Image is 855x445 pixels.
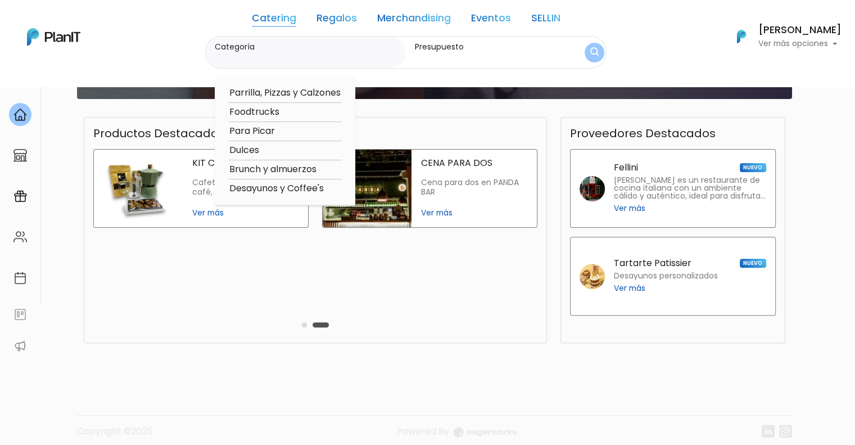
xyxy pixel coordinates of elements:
a: Regalos [316,14,357,27]
a: Eventos [471,14,511,27]
option: Desayunos y Coffee's [228,182,342,196]
img: calendar-87d922413cdce8b2cf7b7f5f62616a5cf9e4887200fb71536465627b3292af00.svg [13,271,27,285]
h6: [PERSON_NAME] [758,25,842,35]
img: people-662611757002400ad9ed0e3c099ab2801c6687ba6c219adb57efc949bc21e19d.svg [13,230,27,244]
div: Carousel Pagination [299,318,332,331]
span: Ver más [192,207,299,219]
option: Para Picar [228,124,342,138]
span: Ver más [614,282,645,294]
p: Cena para dos en PANDA BAR [421,178,528,197]
span: translation missing: es.layouts.footer.powered_by [397,425,449,438]
p: Cafetera personalizada, café, chocolate y taza [192,178,299,197]
img: campaigns-02234683943229c281be62815700db0a1741e53638e28bf9629b52c665b00959.svg [13,190,27,203]
span: NUEVO [740,259,766,268]
img: PlanIt Logo [27,28,80,46]
p: CENA PARA DOS [421,159,528,168]
img: PlanIt Logo [729,24,754,49]
div: ¿Necesitás ayuda? [58,11,162,33]
a: Catering [252,14,296,27]
p: Fellini [614,163,638,172]
span: Ver más [614,203,645,214]
span: NUEVO [740,163,766,172]
a: Fellini NUEVO [PERSON_NAME] es un restaurante de cocina italiana con un ambiente cálido y auténti... [570,149,776,228]
img: feedback-78b5a0c8f98aac82b08bfc38622c3050aee476f2c9584af64705fc4e61158814.svg [13,308,27,321]
img: fellini [580,176,605,201]
img: instagram-7ba2a2629254302ec2a9470e65da5de918c9f3c9a63008f8abed3140a32961bf.svg [779,425,792,438]
option: Parrilla, Pizzas y Calzones [228,86,342,100]
img: linkedin-cc7d2dbb1a16aff8e18f147ffe980d30ddd5d9e01409788280e63c91fc390ff4.svg [762,425,775,438]
p: Desayunos personalizados [614,272,718,280]
img: kit café [94,150,183,227]
p: [PERSON_NAME] es un restaurante de cocina italiana con un ambiente cálido y auténtico, ideal para... [614,177,766,200]
label: Presupuesto [415,41,562,53]
option: Foodtrucks [228,105,342,119]
p: Ver más opciones [758,40,842,48]
span: Ver más [421,207,528,219]
button: Carousel Page 1 [302,322,307,327]
img: logo_eagerworks-044938b0bf012b96b195e05891a56339191180c2d98ce7df62ca656130a436fa.svg [454,427,517,438]
a: SELLIN [531,14,560,27]
p: KIT CAFÉ [192,159,299,168]
a: cena para dos CENA PARA DOS Cena para dos en PANDA BAR Ver más [322,149,537,228]
p: Tartarte Patissier [614,259,691,268]
img: partners-52edf745621dab592f3b2c58e3bca9d71375a7ef29c3b500c9f145b62cc070d4.svg [13,339,27,353]
img: tartarte patissier [580,264,605,289]
img: search_button-432b6d5273f82d61273b3651a40e1bd1b912527efae98b1b7a1b2c0702e16a8d.svg [590,47,599,58]
img: home-e721727adea9d79c4d83392d1f703f7f8bce08238fde08b1acbfd93340b81755.svg [13,108,27,122]
img: cena para dos [323,150,412,227]
button: Carousel Page 2 (Current Slide) [313,322,329,327]
button: PlanIt Logo [PERSON_NAME] Ver más opciones [722,22,842,51]
option: Brunch y almuerzos [228,163,342,177]
a: Tartarte Patissier NUEVO Desayunos personalizados Ver más [570,237,776,316]
h3: Productos Destacados [93,127,224,140]
label: Categoría [215,41,401,53]
a: kit café KIT CAFÉ Cafetera personalizada, café, chocolate y taza Ver más [93,149,309,228]
img: marketplace-4ceaa7011d94191e9ded77b95e3339b90024bf715f7c57f8cf31f2d8c509eaba.svg [13,149,27,162]
h3: Proveedores Destacados [570,127,716,140]
a: Merchandising [377,14,451,27]
option: Dulces [228,143,342,158]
